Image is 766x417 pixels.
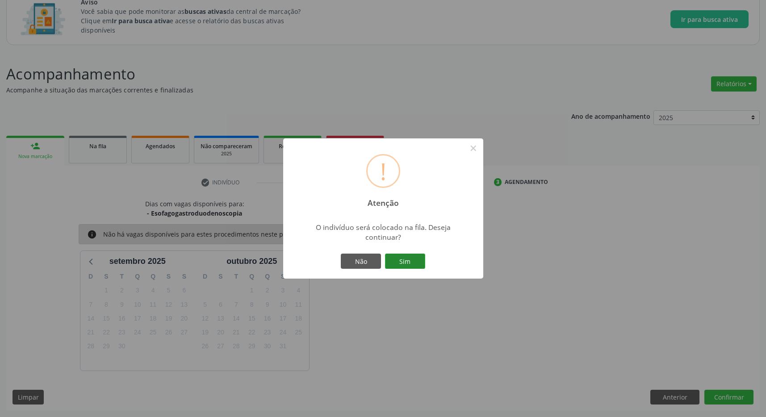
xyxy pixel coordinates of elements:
div: O indivíduo será colocado na fila. Deseja continuar? [304,222,462,242]
div: ! [380,155,386,187]
button: Close this dialog [466,141,481,156]
h2: Atenção [360,192,406,208]
button: Não [341,254,381,269]
button: Sim [385,254,425,269]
